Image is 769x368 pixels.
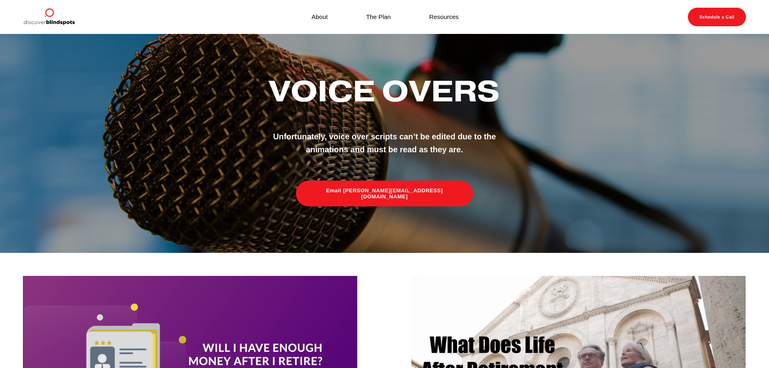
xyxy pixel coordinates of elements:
a: Schedule a Call [688,8,746,26]
img: Discover Blind Spots [23,8,75,26]
a: The Plan [366,11,391,22]
a: Email [PERSON_NAME][EMAIL_ADDRESS][DOMAIN_NAME] [296,181,473,206]
h2: Voice Overs [235,76,534,107]
a: Resources [429,11,459,22]
strong: Unfortunately, voice over scripts can’t be edited due to the animations and must be read as they ... [273,132,498,154]
a: About [312,11,328,22]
